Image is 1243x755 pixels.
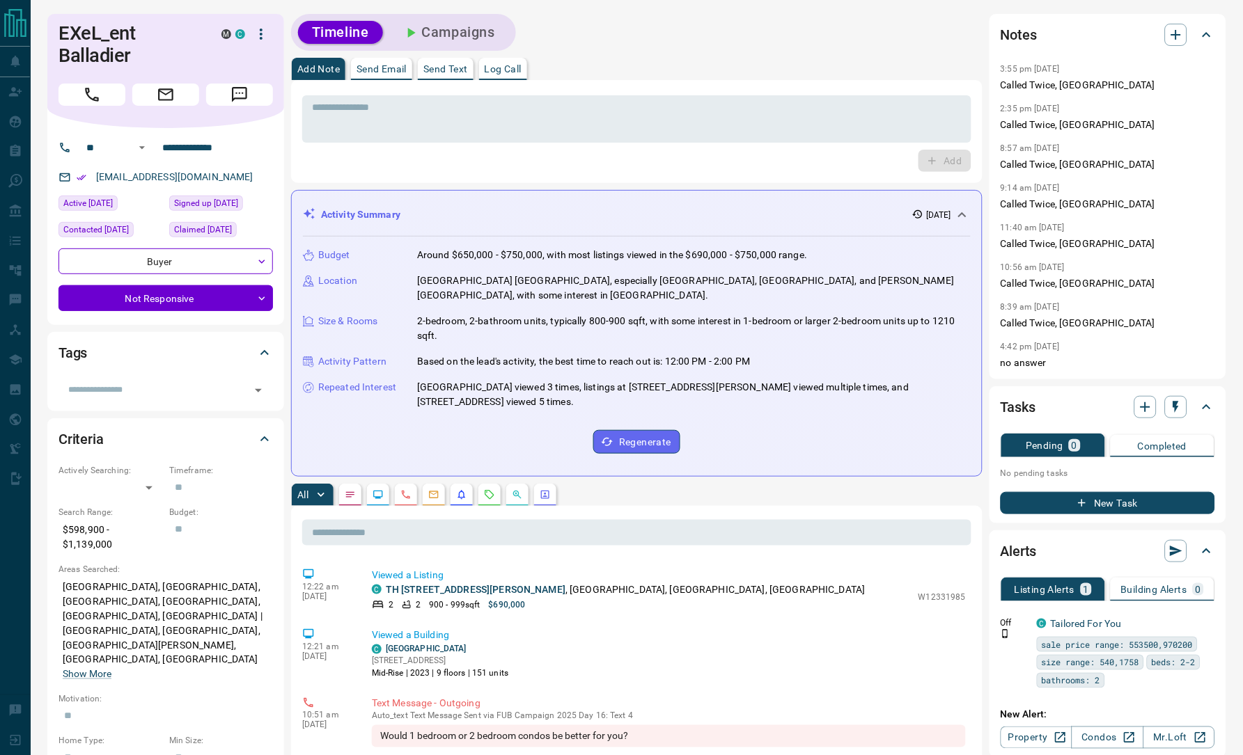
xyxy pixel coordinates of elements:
span: Email [132,84,199,106]
p: Send Text [423,64,468,74]
span: Call [58,84,125,106]
svg: Notes [345,489,356,500]
button: Show More [63,667,111,682]
div: Tags [58,336,273,369]
svg: Email Verified [77,173,86,182]
a: [EMAIL_ADDRESS][DOMAIN_NAME] [96,171,253,182]
p: 0 [1072,440,1077,450]
button: New Task [1001,492,1215,514]
p: [GEOGRAPHIC_DATA] [GEOGRAPHIC_DATA], especially [GEOGRAPHIC_DATA], [GEOGRAPHIC_DATA], and [PERSON... [417,273,971,303]
h2: Notes [1001,24,1037,46]
span: Signed up [DATE] [174,196,238,210]
p: Based on the lead's activity, the best time to reach out is: 12:00 PM - 2:00 PM [417,354,750,369]
p: All [297,490,308,500]
h2: Criteria [58,428,104,450]
svg: Listing Alerts [456,489,467,500]
p: 1 [1084,585,1089,594]
p: 2-bedroom, 2-bathroom units, typically 800-900 sqft, with some interest in 1-bedroom or larger 2-... [417,314,971,343]
button: Campaigns [389,21,509,44]
p: 11:40 am [DATE] [1001,223,1065,232]
p: [DATE] [302,651,351,661]
p: 900 - 999 sqft [429,598,480,611]
svg: Calls [400,489,412,500]
div: Not Responsive [58,285,273,311]
p: 9:14 am [DATE] [1001,183,1060,193]
svg: Push Notification Only [1001,629,1010,639]
div: Tasks [1001,390,1215,424]
p: [GEOGRAPHIC_DATA], [GEOGRAPHIC_DATA], [GEOGRAPHIC_DATA], [GEOGRAPHIC_DATA], [GEOGRAPHIC_DATA], [G... [58,575,273,686]
div: Would 1 bedroom or 2 bedroom condos be better for you? [372,725,966,747]
div: mrloft.ca [221,29,231,39]
h1: EXeL_ent Balladier [58,22,201,67]
p: [GEOGRAPHIC_DATA] viewed 3 times, listings at [STREET_ADDRESS][PERSON_NAME] viewed multiple times... [417,380,971,409]
button: Timeline [298,21,383,44]
p: Add Note [297,64,340,74]
p: Text Message Sent via FUB Campaign 2025 Day 16: Text 4 [372,711,966,721]
p: 10:56 am [DATE] [1001,262,1065,272]
p: Completed [1138,441,1187,451]
button: Open [134,139,150,156]
p: W12331985 [918,591,966,603]
a: Condos [1072,726,1143,749]
p: 8:57 am [DATE] [1001,143,1060,153]
a: Property [1001,726,1072,749]
p: Motivation: [58,693,273,706]
div: Alerts [1001,534,1215,568]
div: Buyer [58,248,273,274]
p: no answer [1001,356,1215,370]
p: Text Message - Outgoing [372,697,966,711]
p: Budget: [169,506,273,518]
p: Budget [318,248,350,262]
div: Wed Sep 10 2025 [169,196,273,215]
p: Size & Rooms [318,314,378,328]
span: Message [206,84,273,106]
p: Building Alerts [1121,585,1187,594]
p: $598,900 - $1,139,000 [58,518,162,556]
p: 2:35 pm [DATE] [1001,104,1060,113]
span: beds: 2-2 [1152,655,1196,669]
span: bathrooms: 2 [1042,674,1100,688]
span: size range: 540,1758 [1042,655,1139,669]
p: Home Type: [58,735,162,747]
p: Areas Searched: [58,563,273,575]
svg: Requests [484,489,495,500]
p: Off [1001,617,1029,629]
p: Mid-Rise | 2023 | 9 floors | 151 units [372,667,508,680]
div: Wed Sep 10 2025 [58,222,162,241]
p: $690,000 [489,598,526,611]
p: Min Size: [169,735,273,747]
span: Claimed [DATE] [174,223,232,237]
p: Search Range: [58,506,162,518]
p: Log Call [485,64,522,74]
a: Tailored For You [1051,618,1122,629]
span: Contacted [DATE] [63,223,129,237]
p: 2 [416,598,421,611]
div: Activity Summary[DATE] [303,202,971,228]
div: Wed Sep 10 2025 [169,222,273,241]
svg: Agent Actions [540,489,551,500]
p: Viewed a Listing [372,568,966,582]
p: [DATE] [302,720,351,730]
p: Called Twice, [GEOGRAPHIC_DATA] [1001,197,1215,212]
p: Called Twice, [GEOGRAPHIC_DATA] [1001,237,1215,251]
h2: Tasks [1001,396,1035,418]
p: [STREET_ADDRESS] [372,655,508,667]
p: Repeated Interest [318,380,396,395]
p: New Alert: [1001,708,1215,722]
p: No pending tasks [1001,463,1215,484]
p: Send Email [357,64,407,74]
p: 10:51 am [302,710,351,720]
span: Active [DATE] [63,196,113,210]
div: condos.ca [372,585,382,594]
h2: Tags [58,342,87,364]
button: Open [249,381,268,400]
a: TH [STREET_ADDRESS][PERSON_NAME] [386,584,565,595]
p: Listing Alerts [1015,585,1075,594]
p: 12:22 am [302,582,351,591]
p: Timeframe: [169,464,273,477]
p: 3:55 pm [DATE] [1001,64,1060,74]
p: Called Twice, [GEOGRAPHIC_DATA] [1001,316,1215,331]
p: Actively Searching: [58,464,162,477]
p: 8:39 am [DATE] [1001,302,1060,312]
p: Called Twice, [GEOGRAPHIC_DATA] [1001,78,1215,93]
